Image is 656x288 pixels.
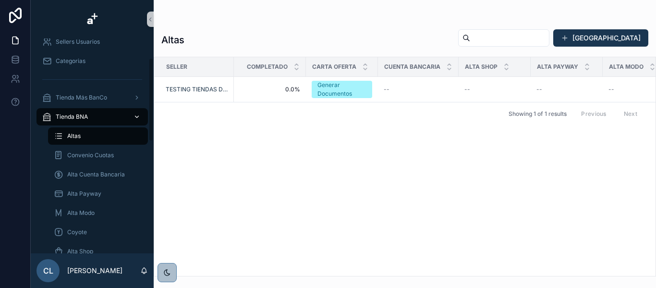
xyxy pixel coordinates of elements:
span: -- [464,86,470,93]
img: App logo [85,12,100,27]
a: -- [384,86,453,93]
a: Alta Modo [48,204,148,222]
a: TESTING TIENDAS DUPLICADAS [166,86,228,93]
a: Convenio Cuotas [48,147,148,164]
a: Categorias [36,52,148,70]
span: -- [384,86,389,93]
a: 0.0% [240,86,300,93]
span: Convenio Cuotas [67,151,114,159]
a: Tienda BNA [36,108,148,125]
span: Alta Shop [465,63,498,71]
span: Alta Modo [67,209,95,217]
span: Alta Modo [609,63,644,71]
span: Coyote [67,228,87,236]
span: Tienda Más BanCo [56,94,107,101]
a: -- [464,86,525,93]
a: Tienda Más BanCo [36,89,148,106]
button: [GEOGRAPHIC_DATA] [553,29,648,47]
span: Cuenta Bancaria [384,63,440,71]
span: Sellers Usuarios [56,38,100,46]
a: Alta Shop [48,243,148,260]
span: Alta Cuenta Bancaria [67,171,125,178]
span: Carta Oferta [312,63,356,71]
span: Seller [166,63,187,71]
span: Alta Payway [67,190,101,198]
a: Sellers Usuarios [36,33,148,50]
span: -- [608,86,614,93]
a: Alta Cuenta Bancaria [48,166,148,183]
a: Alta Payway [48,185,148,202]
span: -- [536,86,542,93]
a: Coyote [48,224,148,241]
span: CL [43,265,53,276]
div: scrollable content [31,38,154,253]
a: -- [536,86,597,93]
div: Generar Documentos [317,81,366,98]
span: Categorias [56,57,85,65]
a: Altas [48,127,148,145]
p: [PERSON_NAME] [67,266,122,275]
span: Alta Shop [67,248,93,255]
span: Tienda BNA [56,113,88,121]
span: Completado [247,63,288,71]
span: Altas [67,132,81,140]
span: Showing 1 of 1 results [509,110,567,118]
a: Generar Documentos [312,81,372,98]
span: Alta Payway [537,63,578,71]
h1: Altas [161,33,184,47]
